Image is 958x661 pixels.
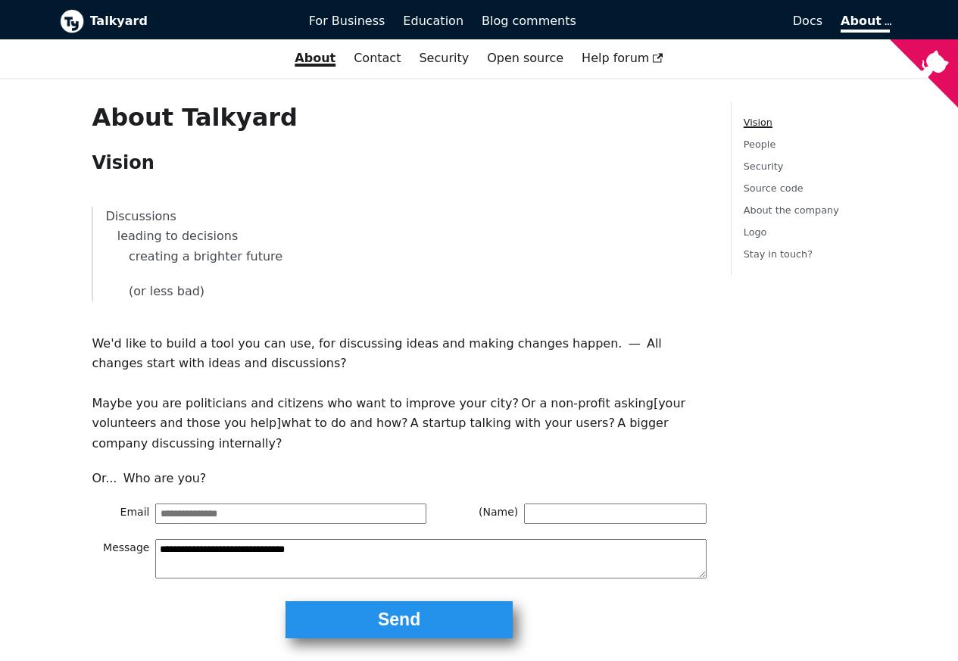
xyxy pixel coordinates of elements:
[482,14,576,28] span: Blog comments
[92,539,155,578] span: Message
[410,45,478,71] a: Security
[744,161,784,172] a: Security
[394,8,473,34] a: Education
[92,394,706,454] p: Maybe you are politicians and citizens who want to improve your city? Or a non-profit asking [you...
[345,45,410,71] a: Contact
[90,11,288,31] b: Talkyard
[460,504,524,523] span: (Name)
[92,151,706,174] h2: Vision
[585,8,832,34] a: Docs
[793,14,822,28] span: Docs
[105,282,694,301] p: (or less bad)
[309,14,385,28] span: For Business
[60,9,84,33] img: Talkyard logo
[92,102,706,133] h1: About Talkyard
[841,14,889,33] a: About
[155,504,426,523] input: Email
[524,504,707,523] input: (Name)
[478,45,573,71] a: Open source
[286,45,345,71] a: About
[286,601,513,638] button: Send
[582,51,663,65] span: Help forum
[744,139,776,150] a: People
[92,504,155,523] span: Email
[573,45,672,71] a: Help forum
[60,9,288,33] a: Talkyard logoTalkyard
[403,14,463,28] span: Education
[300,8,395,34] a: For Business
[105,207,694,267] p: Discussions leading to decisions creating a brighter future
[744,248,813,260] a: Stay in touch?
[744,226,767,238] a: Logo
[92,469,706,488] p: Or... Who are you?
[155,539,706,578] textarea: Message
[473,8,585,34] a: Blog comments
[744,204,839,216] a: About the company
[744,182,804,194] a: Source code
[744,117,772,128] a: Vision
